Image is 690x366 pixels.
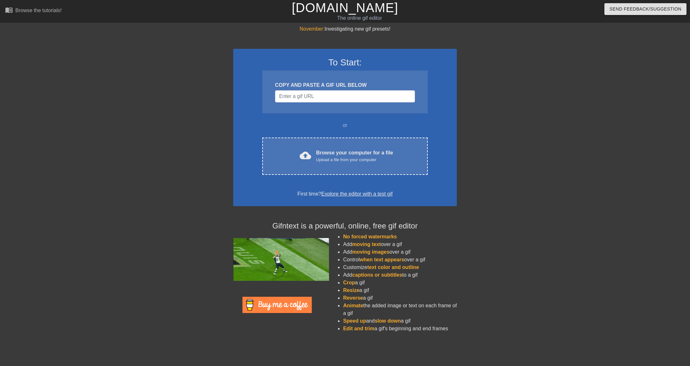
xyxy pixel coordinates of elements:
[343,294,457,302] li: a gif
[321,191,393,197] a: Explore the editor with a test gif
[5,6,13,14] span: menu_book
[343,317,457,325] li: and a gif
[604,3,686,15] button: Send Feedback/Suggestion
[15,8,62,13] div: Browse the tutorials!
[233,14,486,22] div: The online gif editor
[275,81,415,89] div: COPY AND PASTE A GIF URL BELOW
[343,256,457,264] li: Control over a gif
[343,287,457,294] li: a gif
[343,325,457,332] li: a gif's beginning and end frames
[300,26,325,32] span: November:
[352,242,381,247] span: moving text
[343,279,457,287] li: a gif
[300,150,311,161] span: cloud_upload
[352,272,402,278] span: captions or subtitles
[367,265,419,270] span: text color and outline
[241,57,448,68] h3: To Start:
[242,297,312,313] img: Buy Me A Coffee
[233,221,457,231] h4: Gifntext is a powerful, online, free gif editor
[5,6,62,16] a: Browse the tutorials!
[343,302,457,317] li: the added image or text on each frame of a gif
[275,90,415,102] input: Username
[233,25,457,33] div: Investigating new gif presets!
[343,303,363,308] span: Animate
[316,149,393,163] div: Browse your computer for a file
[343,280,355,285] span: Crop
[343,271,457,279] li: Add to a gif
[316,157,393,163] div: Upload a file from your computer
[233,238,329,281] img: football_small.gif
[343,318,366,324] span: Speed up
[343,295,363,301] span: Reverse
[343,234,397,239] span: No forced watermarks
[375,318,401,324] span: slow down
[360,257,404,262] span: when text appears
[352,249,389,255] span: moving images
[241,190,448,198] div: First time?
[343,288,359,293] span: Resize
[343,264,457,271] li: Customize
[250,122,440,129] div: or
[292,1,398,15] a: [DOMAIN_NAME]
[609,5,681,13] span: Send Feedback/Suggestion
[343,248,457,256] li: Add over a gif
[343,326,374,331] span: Edit and trim
[343,241,457,248] li: Add over a gif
